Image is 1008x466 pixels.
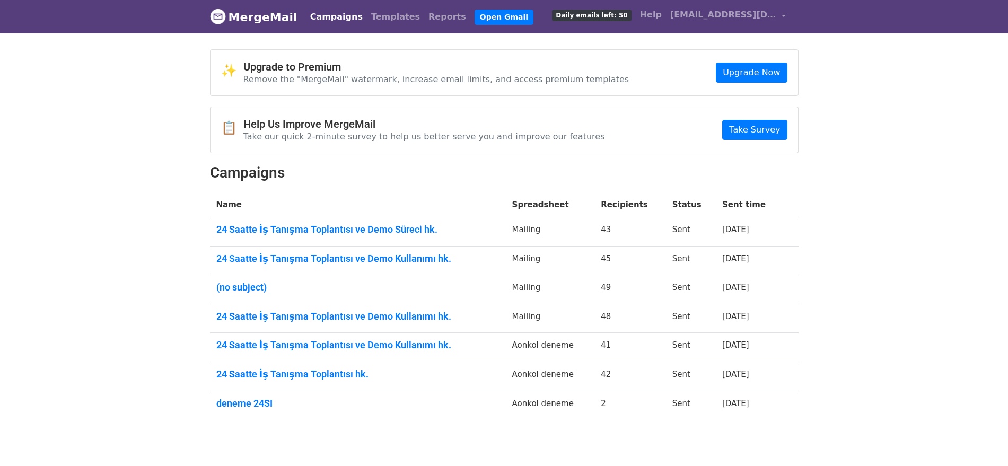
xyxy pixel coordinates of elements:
[216,311,499,322] a: 24 Saatte İş Tanışma Toplantısı ve Demo Kullanımı hk.
[716,192,783,217] th: Sent time
[666,275,716,304] td: Sent
[722,283,749,292] a: [DATE]
[475,10,533,25] a: Open Gmail
[506,192,595,217] th: Spreadsheet
[221,120,243,136] span: 📋
[306,6,367,28] a: Campaigns
[506,246,595,275] td: Mailing
[716,63,787,83] a: Upgrade Now
[424,6,470,28] a: Reports
[506,217,595,247] td: Mailing
[594,275,666,304] td: 49
[722,340,749,350] a: [DATE]
[594,391,666,419] td: 2
[243,118,605,130] h4: Help Us Improve MergeMail
[594,333,666,362] td: 41
[722,370,749,379] a: [DATE]
[243,60,629,73] h4: Upgrade to Premium
[210,192,506,217] th: Name
[221,63,243,78] span: ✨
[216,398,499,409] a: deneme 24SI
[722,399,749,408] a: [DATE]
[666,4,790,29] a: [EMAIL_ADDRESS][DOMAIN_NAME]
[210,164,799,182] h2: Campaigns
[722,225,749,234] a: [DATE]
[666,192,716,217] th: Status
[666,362,716,391] td: Sent
[506,304,595,333] td: Mailing
[666,246,716,275] td: Sent
[666,217,716,247] td: Sent
[367,6,424,28] a: Templates
[210,8,226,24] img: MergeMail logo
[216,224,499,235] a: 24 Saatte İş Tanışma Toplantısı ve Demo Süreci hk.
[210,6,297,28] a: MergeMail
[216,253,499,265] a: 24 Saatte İş Tanışma Toplantısı ve Demo Kullanımı hk.
[594,217,666,247] td: 43
[636,4,666,25] a: Help
[216,368,499,380] a: 24 Saatte İş Tanışma Toplantısı hk.
[506,362,595,391] td: Aonkol deneme
[666,391,716,419] td: Sent
[722,254,749,263] a: [DATE]
[216,339,499,351] a: 24 Saatte İş Tanışma Toplantısı ve Demo Kullanımı hk.
[548,4,635,25] a: Daily emails left: 50
[666,304,716,333] td: Sent
[670,8,776,21] span: [EMAIL_ADDRESS][DOMAIN_NAME]
[594,362,666,391] td: 42
[506,391,595,419] td: Aonkol deneme
[594,304,666,333] td: 48
[594,192,666,217] th: Recipients
[552,10,631,21] span: Daily emails left: 50
[666,333,716,362] td: Sent
[506,333,595,362] td: Aonkol deneme
[594,246,666,275] td: 45
[243,131,605,142] p: Take our quick 2-minute survey to help us better serve you and improve our features
[722,312,749,321] a: [DATE]
[216,282,499,293] a: (no subject)
[506,275,595,304] td: Mailing
[243,74,629,85] p: Remove the "MergeMail" watermark, increase email limits, and access premium templates
[955,415,1008,466] iframe: Chat Widget
[722,120,787,140] a: Take Survey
